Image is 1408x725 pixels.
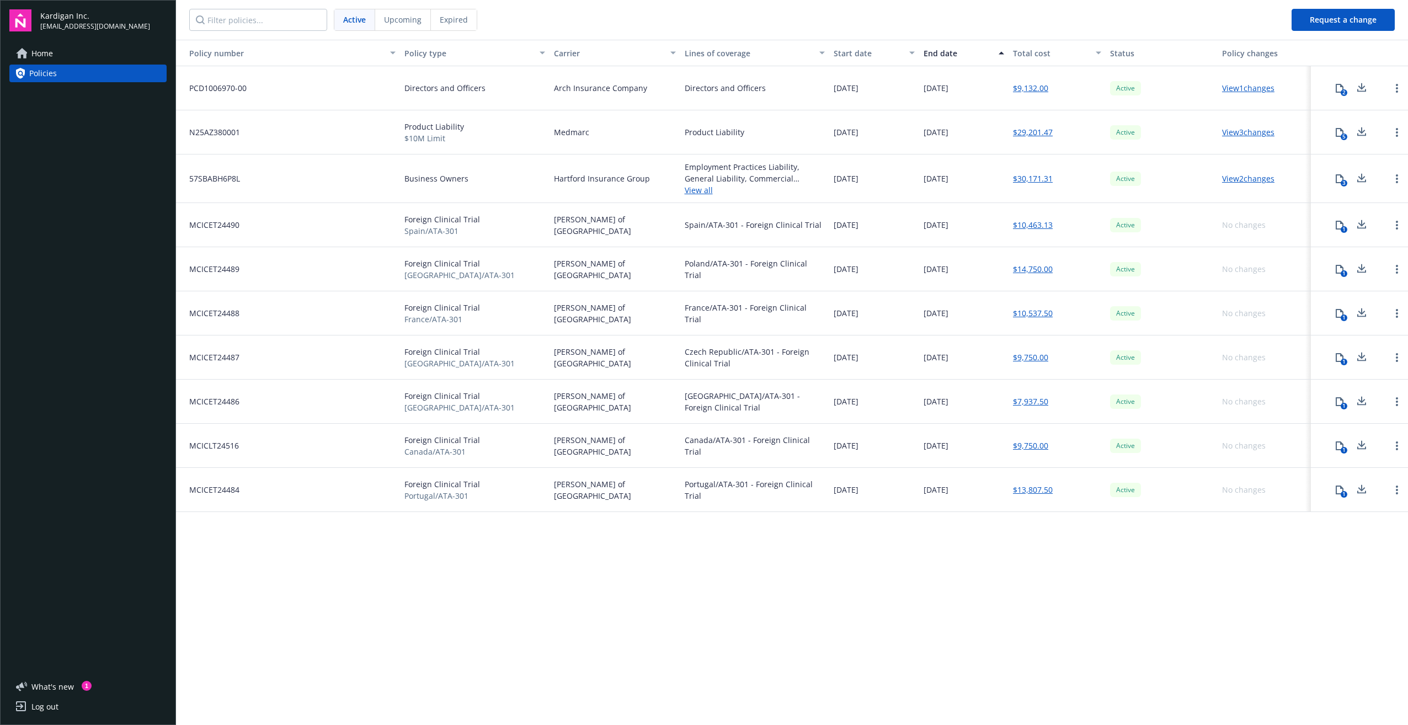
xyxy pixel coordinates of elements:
a: $9,750.00 [1013,440,1048,451]
span: Active [343,14,366,25]
span: Canada/ATA-301 [404,446,480,457]
span: [DATE] [834,351,858,363]
div: No changes [1222,219,1266,231]
span: Active [1114,220,1137,230]
div: 1 [1341,491,1347,498]
div: 1 [82,681,92,691]
div: Start date [834,47,902,59]
button: 3 [1329,168,1351,190]
span: [GEOGRAPHIC_DATA]/ATA-301 [404,269,515,281]
span: [PERSON_NAME] of [GEOGRAPHIC_DATA] [554,478,676,502]
span: [DATE] [924,351,948,363]
span: $10M Limit [404,132,464,144]
a: $10,463.13 [1013,219,1053,231]
div: 1 [1341,314,1347,321]
span: MCICET24489 [180,263,239,275]
a: $9,750.00 [1013,351,1048,363]
span: [DATE] [924,307,948,319]
span: [EMAIL_ADDRESS][DOMAIN_NAME] [40,22,150,31]
a: Home [9,45,167,62]
span: Product Liability [404,121,464,132]
span: PCD1006970-00 [180,82,247,94]
span: [DATE] [834,440,858,451]
img: navigator-logo.svg [9,9,31,31]
button: Carrier [550,40,680,66]
span: Hartford Insurance Group [554,173,650,184]
a: View 1 changes [1222,83,1274,93]
div: Employment Practices Liability, General Liability, Commercial Umbrella, Commercial Property, Comm... [685,161,825,184]
div: End date [924,47,992,59]
a: Open options [1390,82,1404,95]
span: [DATE] [834,263,858,275]
a: Open options [1390,351,1404,364]
a: Open options [1390,439,1404,452]
span: [DATE] [834,173,858,184]
span: Home [31,45,53,62]
button: 1 [1329,435,1351,457]
div: 2 [1341,89,1347,96]
div: 1 [1341,359,1347,365]
span: MCICET24490 [180,219,239,231]
div: 3 [1341,180,1347,186]
span: Active [1114,485,1137,495]
button: 2 [1329,77,1351,99]
button: 1 [1329,302,1351,324]
span: 57SBABH6P8L [180,173,240,184]
button: Status [1106,40,1218,66]
div: Portugal/ATA-301 - Foreign Clinical Trial [685,478,825,502]
a: Open options [1390,218,1404,232]
span: Business Owners [404,173,468,184]
div: Spain/ATA-301 - Foreign Clinical Trial [685,219,822,231]
div: No changes [1222,440,1266,451]
a: Open options [1390,395,1404,408]
div: Policy type [404,47,533,59]
span: [PERSON_NAME] of [GEOGRAPHIC_DATA] [554,434,676,457]
button: Start date [829,40,919,66]
button: Policy type [400,40,550,66]
span: [DATE] [924,263,948,275]
span: Foreign Clinical Trial [404,302,480,313]
div: Carrier [554,47,664,59]
div: No changes [1222,263,1266,275]
span: Foreign Clinical Trial [404,346,515,358]
div: Czech Republic/ATA-301 - Foreign Clinical Trial [685,346,825,369]
div: No changes [1222,396,1266,407]
div: 5 [1341,134,1347,140]
span: Medmarc [554,126,589,138]
span: [PERSON_NAME] of [GEOGRAPHIC_DATA] [554,346,676,369]
div: Product Liability [685,126,744,138]
div: Poland/ATA-301 - Foreign Clinical Trial [685,258,825,281]
span: What ' s new [31,681,74,692]
div: No changes [1222,307,1266,319]
span: Directors and Officers [404,82,486,94]
span: [DATE] [834,219,858,231]
span: MCICET24488 [180,307,239,319]
div: Status [1110,47,1213,59]
span: [DATE] [834,307,858,319]
a: $14,750.00 [1013,263,1053,275]
span: Upcoming [384,14,422,25]
span: Spain/ATA-301 [404,225,480,237]
a: Open options [1390,126,1404,139]
a: View all [685,184,825,196]
div: Lines of coverage [685,47,813,59]
div: No changes [1222,351,1266,363]
a: Policies [9,65,167,82]
button: 1 [1329,346,1351,369]
div: 1 [1341,403,1347,409]
button: 5 [1329,121,1351,143]
button: What's new1 [9,681,92,692]
span: N25AZ380001 [180,126,240,138]
span: MCICET24484 [180,484,239,495]
button: Total cost [1009,40,1106,66]
span: [GEOGRAPHIC_DATA]/ATA-301 [404,358,515,369]
a: Open options [1390,483,1404,497]
div: 1 [1341,270,1347,277]
a: $13,807.50 [1013,484,1053,495]
button: Request a change [1292,9,1395,31]
div: 1 [1341,226,1347,233]
input: Filter policies... [189,9,327,31]
span: [PERSON_NAME] of [GEOGRAPHIC_DATA] [554,258,676,281]
span: Active [1114,441,1137,451]
span: Portugal/ATA-301 [404,490,480,502]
